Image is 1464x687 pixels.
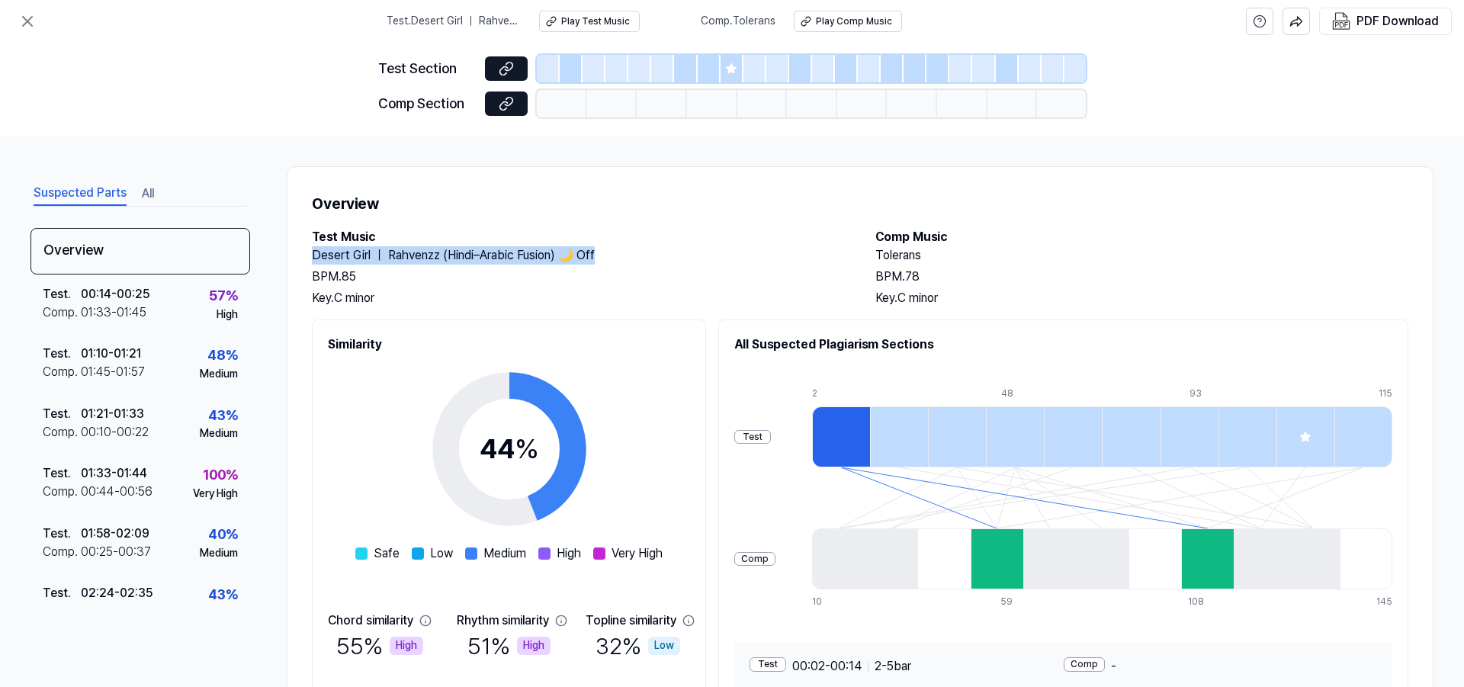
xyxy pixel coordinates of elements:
span: High [557,544,581,563]
button: Play Test Music [539,11,640,32]
div: 48 [1001,387,1059,400]
span: 2 - 5 bar [875,657,911,676]
div: 02:24 - 02:35 [81,584,152,602]
h2: All Suspected Plagiarism Sections [734,335,1392,354]
div: 00:25 - 00:37 [81,543,151,561]
div: 51 % [467,630,551,662]
h2: Tolerans [875,246,1408,265]
div: 55 % [336,630,423,662]
div: 43 % [208,405,238,427]
div: 57 % [209,285,238,307]
div: 01:33 - 01:44 [81,464,147,483]
div: Comp . [43,363,81,381]
button: Play Comp Music [794,11,902,32]
div: Test . [43,405,81,423]
div: Key. C minor [312,289,845,307]
img: share [1289,14,1303,28]
div: 145 [1376,596,1392,608]
div: 01:58 - 02:09 [81,525,149,543]
div: Test . [43,584,81,602]
div: 100 % [203,464,238,486]
div: Test [750,657,786,672]
div: BPM. 78 [875,268,1408,286]
div: 48 % [207,345,238,367]
div: - [1064,657,1378,676]
div: 40 % [208,524,238,546]
button: All [142,181,154,206]
div: Test . [43,285,81,303]
div: 00:10 - 00:22 [81,423,149,441]
div: Play Test Music [561,15,630,28]
h2: Test Music [312,228,845,246]
div: Key. C minor [875,289,1408,307]
span: Comp . Tolerans [701,14,775,29]
div: 01:45 - 01:57 [81,602,145,621]
h2: Comp Music [875,228,1408,246]
div: High [217,307,238,323]
div: BPM. 85 [312,268,845,286]
div: Comp [1064,657,1105,672]
svg: help [1253,14,1267,29]
div: 44 [480,429,539,470]
div: Medium [200,426,238,441]
span: Medium [483,544,526,563]
button: PDF Download [1329,8,1442,34]
div: 10 [812,596,865,608]
div: Test [734,430,771,445]
div: 115 [1379,387,1392,400]
div: Test . [43,525,81,543]
div: Topline similarity [586,612,676,630]
span: Safe [374,544,400,563]
div: Comp Section [378,93,476,115]
div: Very High [193,486,238,502]
div: Comp [734,552,775,567]
div: 01:21 - 01:33 [81,405,144,423]
div: Comp . [43,423,81,441]
div: 00:44 - 00:56 [81,483,152,501]
div: Rhythm similarity [457,612,549,630]
div: Medium [200,367,238,382]
img: PDF Download [1332,12,1350,30]
div: High [517,637,551,655]
div: Low [648,637,680,655]
div: 93 [1189,387,1247,400]
div: 32 % [596,630,680,662]
div: Test . [43,345,81,363]
div: 59 [1000,596,1053,608]
div: Comp . [43,543,81,561]
div: 01:45 - 01:57 [81,363,145,381]
span: 00:02 - 00:14 [792,657,862,676]
div: Overview [30,228,250,274]
div: Comp . [43,602,81,621]
h1: Overview [312,191,1408,216]
div: 00:14 - 00:25 [81,285,149,303]
span: Very High [612,544,663,563]
div: Test Section [378,58,476,80]
div: 01:33 - 01:45 [81,303,146,322]
div: 2 [812,387,870,400]
div: Chord similarity [328,612,413,630]
div: PDF Download [1356,11,1439,31]
div: 01:10 - 01:21 [81,345,141,363]
span: Test . Desert Girl ｜ Rahvenzz (Hindi–Arabic Fusion) 🌙 Off [387,14,521,29]
div: Test . [43,464,81,483]
div: 43 % [208,584,238,606]
div: 108 [1188,596,1241,608]
button: help [1246,8,1273,35]
div: Comp . [43,303,81,322]
div: High [390,637,423,655]
span: Low [430,544,453,563]
div: Play Comp Music [816,15,892,28]
h2: Desert Girl ｜ Rahvenzz (Hindi–Arabic Fusion) 🌙 Off [312,246,845,265]
div: Comp . [43,483,81,501]
button: Suspected Parts [34,181,127,206]
h2: Similarity [328,335,690,354]
span: % [515,432,539,465]
div: Medium [200,546,238,561]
